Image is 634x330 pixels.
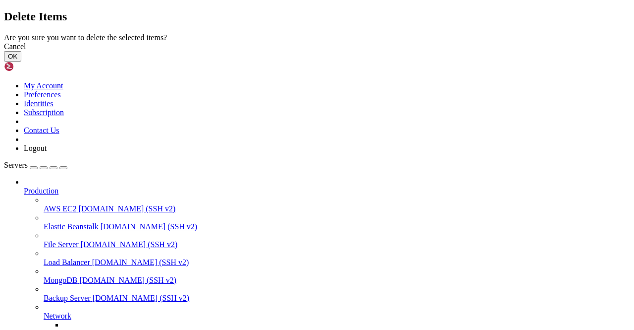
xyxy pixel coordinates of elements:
li: Backup Server [DOMAIN_NAME] (SSH v2) [44,285,630,303]
x-row: please don't hesitate to contact us at [EMAIL_ADDRESS][DOMAIN_NAME]. [4,73,505,78]
x-row: Filesystem Size Used Avail Use% Mounted on [4,93,505,98]
div: (19, 27) [55,138,57,143]
x-row: * Documentation: [URL][DOMAIN_NAME] [4,14,505,19]
span: Elastic Beanstalk [44,222,99,231]
a: Identities [24,99,53,108]
x-row: | |__| (_) | .` | | |/ _ \| _ \ (_) | [4,44,505,49]
a: MongoDB [DOMAIN_NAME] (SSH v2) [44,276,630,285]
x-row: * Management: [URL][DOMAIN_NAME] [4,19,505,24]
span: Production [24,187,58,195]
h2: Delete Items [4,10,630,23]
x-row: /dev/sda3 145G 107G 31G 78% / [4,103,505,108]
a: Load Balancer [DOMAIN_NAME] (SSH v2) [44,258,630,267]
span: [DOMAIN_NAME] (SSH v2) [79,276,176,284]
x-row: / ___/___ _ _ _____ _ ___ ___ [4,34,505,39]
span: AWS EC2 [44,204,77,213]
span: [DOMAIN_NAME] (SSH v2) [79,204,176,213]
span: Backup Server [44,294,91,302]
x-row: tmpfs 796M 0 796M 0% /run/user/0 [4,128,505,133]
a: Backup Server [DOMAIN_NAME] (SSH v2) [44,294,630,303]
span: [DOMAIN_NAME] (SSH v2) [81,240,178,249]
button: OK [4,51,21,62]
span: File Server [44,240,79,249]
x-row: root@vmi2639466:~# [4,138,505,143]
x-row: tmpfs 3.9G 0 3.9G 0% /dev/shm [4,108,505,113]
x-row: * Support: [URL][DOMAIN_NAME] [4,24,505,29]
li: AWS EC2 [DOMAIN_NAME] (SSH v2) [44,196,630,213]
a: Preferences [24,90,61,99]
x-row: overlay 145G 107G 31G 78% /var/lib/docker/overlay2/f407bb9ba0acb2731dbd51722fe34ed1a4ba55aa9e166f... [4,123,505,128]
li: MongoDB [DOMAIN_NAME] (SSH v2) [44,267,630,285]
span: [DOMAIN_NAME] (SSH v2) [92,258,189,266]
x-row: /dev/sda2 2.0G 144M 1.7G 8% /boot [4,118,505,123]
x-row: | | / _ \| \| |_ _/ \ | _ )/ _ \ [4,39,505,44]
span: Load Balancer [44,258,90,266]
a: AWS EC2 [DOMAIN_NAME] (SSH v2) [44,204,630,213]
a: Production [24,187,630,196]
li: Elastic Beanstalk [DOMAIN_NAME] (SSH v2) [44,213,630,231]
x-row: Welcome to Ubuntu 22.04.5 LTS (GNU/Linux 5.15.0-25-generic x86_64) [4,4,505,9]
x-row: \____\___/|_|\_| |_/_/ \_|___/\___/ [4,49,505,54]
a: Elastic Beanstalk [DOMAIN_NAME] (SSH v2) [44,222,630,231]
li: File Server [DOMAIN_NAME] (SSH v2) [44,231,630,249]
img: Shellngn [4,62,61,71]
x-row: root@vmi2639466:~# ^C [4,133,505,138]
x-row: Last login: [DATE] from [TECHNICAL_ID] [4,83,505,88]
div: Cancel [4,42,630,51]
span: Servers [4,161,28,169]
div: Are you sure you want to delete the selected items? [4,33,630,42]
span: [DOMAIN_NAME] (SSH v2) [101,222,198,231]
a: Logout [24,144,47,152]
x-row: tmpfs 5.0M 0 5.0M 0% /run/lock [4,113,505,118]
a: File Server [DOMAIN_NAME] (SSH v2) [44,240,630,249]
x-row: tmpfs 796M 8.7M 787M 2% /run [4,98,505,103]
a: My Account [24,81,63,90]
a: Network [44,312,630,321]
span: Network [44,312,71,320]
a: Servers [4,161,67,169]
x-row: This server is hosted by Contabo. If you have any questions or need help, [4,68,505,73]
x-row: Welcome! [4,59,505,64]
span: [DOMAIN_NAME] (SSH v2) [93,294,190,302]
a: Subscription [24,108,64,117]
a: Contact Us [24,126,59,134]
x-row: root@vmi2639466:~# df -h [4,88,505,93]
x-row: _____ [4,29,505,34]
li: Load Balancer [DOMAIN_NAME] (SSH v2) [44,249,630,267]
span: MongoDB [44,276,77,284]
